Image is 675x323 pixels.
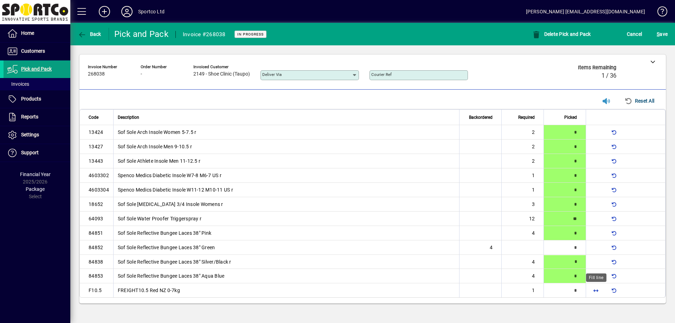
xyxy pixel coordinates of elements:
[113,154,459,168] td: Sof Sole Athlete Insole Men 11-12.5 r
[21,48,45,54] span: Customers
[518,114,535,121] span: Required
[80,140,113,154] td: 13427
[624,95,654,106] span: Reset All
[113,197,459,212] td: Sof Sole [MEDICAL_DATA] 3/4 Insole Womens r
[469,114,493,121] span: Backordered
[657,28,668,40] span: ave
[625,28,644,40] button: Cancel
[586,273,606,282] div: Fill line
[80,240,113,255] td: 84852
[116,5,138,18] button: Profile
[371,72,392,77] mat-label: Courier Ref
[80,125,113,140] td: 13424
[80,283,113,297] td: F10.5
[88,71,105,77] span: 268038
[80,183,113,197] td: 4603304
[4,43,70,60] a: Customers
[4,90,70,108] a: Products
[80,197,113,212] td: 18652
[193,71,250,77] span: 2149 - Shoe Clinic (Taupo)
[262,72,282,77] mat-label: Deliver via
[501,226,544,240] td: 4
[21,30,34,36] span: Home
[652,1,666,24] a: Knowledge Base
[80,168,113,183] td: 4603302
[114,28,168,40] div: Pick and Pack
[657,31,660,37] span: S
[26,186,45,192] span: Package
[183,29,226,40] div: Invoice #268038
[655,28,669,40] button: Save
[118,114,139,121] span: Description
[4,108,70,126] a: Reports
[564,114,577,121] span: Picked
[80,255,113,269] td: 84838
[4,78,70,90] a: Invoices
[237,32,264,37] span: In Progress
[76,28,103,40] button: Back
[501,140,544,154] td: 2
[113,140,459,154] td: Sof Sole Arch Insole Men 9-10.5 r
[113,255,459,269] td: Sof Sole Reflective Bungee Laces 38" Silver/Black r
[113,226,459,240] td: Sof Sole Reflective Bungee Laces 38" Pink
[501,283,544,297] td: 1
[501,255,544,269] td: 4
[7,81,29,87] span: Invoices
[113,168,459,183] td: Spenco Medics Diabetic Insole W7-8 M6-7 US r
[80,269,113,283] td: 84853
[602,72,616,79] span: 1 / 36
[501,197,544,212] td: 3
[80,226,113,240] td: 84851
[21,96,41,102] span: Products
[20,172,51,177] span: Financial Year
[113,212,459,226] td: Sof Sole Water Proofer Triggerspray r
[622,95,657,107] button: Reset All
[78,31,101,37] span: Back
[138,6,165,17] div: Sportco Ltd
[4,126,70,144] a: Settings
[532,31,591,37] span: Delete Pick and Pack
[70,28,109,40] app-page-header-button: Back
[113,283,459,297] td: FREIGHT10.5 Red NZ 0-7kg
[501,154,544,168] td: 2
[21,114,38,119] span: Reports
[80,154,113,168] td: 13443
[501,183,544,197] td: 1
[501,269,544,283] td: 4
[93,5,116,18] button: Add
[113,125,459,140] td: Sof Sole Arch Insole Women 5-7.5 r
[113,269,459,283] td: Sof Sole Reflective Bungee Laces 38" Aqua Blue
[113,183,459,197] td: Spenco Medics Diabetic Insole W11-12 M10-11 US r
[21,132,39,137] span: Settings
[4,144,70,162] a: Support
[141,71,142,77] span: -
[459,240,501,255] td: 4
[526,6,645,17] div: [PERSON_NAME] [EMAIL_ADDRESS][DOMAIN_NAME]
[627,28,642,40] span: Cancel
[501,125,544,140] td: 2
[501,168,544,183] td: 1
[80,212,113,226] td: 64093
[89,114,98,121] span: Code
[21,66,52,72] span: Pick and Pack
[530,28,593,40] button: Delete Pick and Pack
[4,25,70,42] a: Home
[21,150,39,155] span: Support
[501,212,544,226] td: 12
[113,240,459,255] td: Sof Sole Reflective Bungee Laces 38" Green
